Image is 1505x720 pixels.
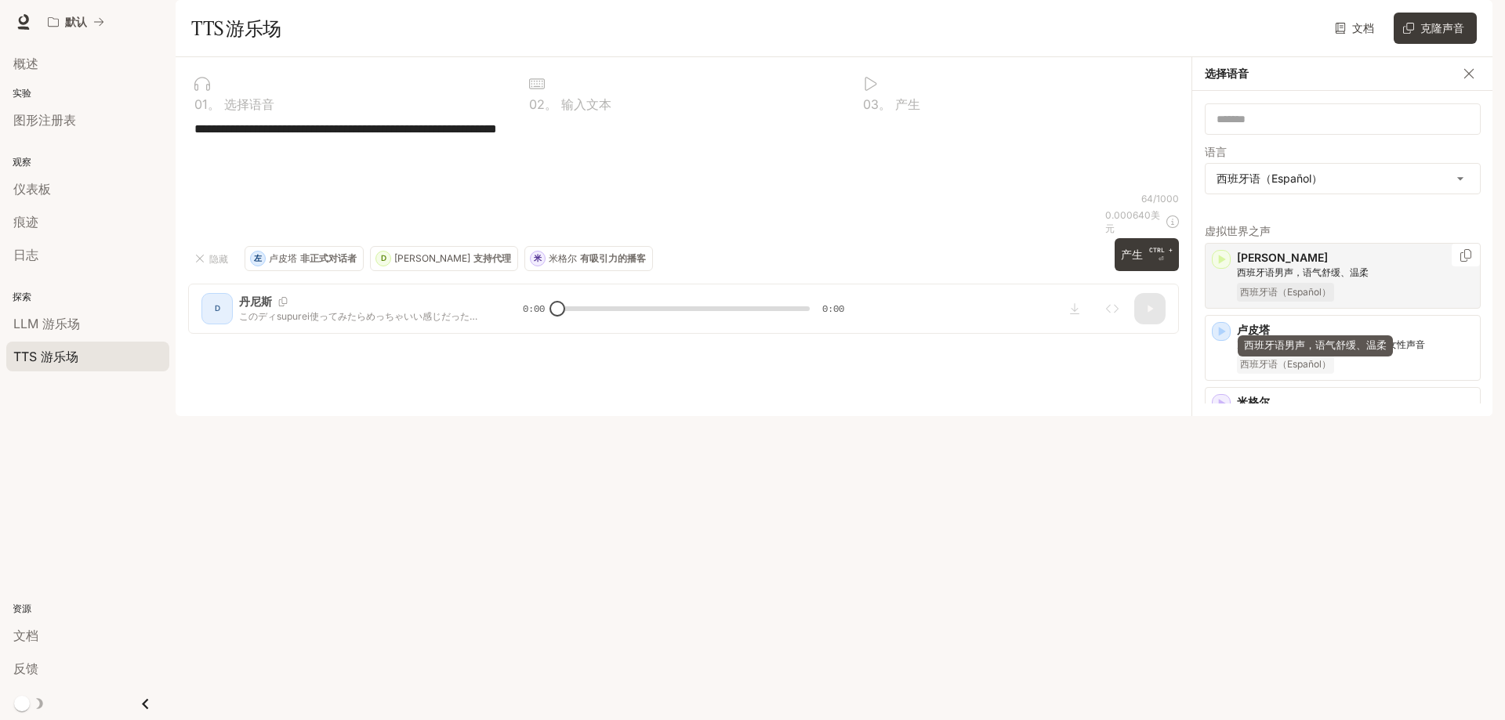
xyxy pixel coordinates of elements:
button: 隐藏 [188,246,238,271]
font: 2 [537,96,545,112]
font: 默认 [65,15,87,28]
font: 0 [863,96,871,112]
font: 米格尔 [1237,395,1270,408]
font: 西班牙语男声，语气舒缓、温柔 [1237,266,1369,278]
font: 0 [194,96,202,112]
button: 复制语音ID [1458,249,1474,262]
font: 有吸引力的播客 [580,252,646,264]
font: 西班牙语（Español） [1240,358,1331,370]
font: 西班牙语男声，语气舒缓、温柔 [1244,339,1387,351]
button: 米米格尔有吸引力的播客 [524,246,653,271]
font: 。 [879,96,891,112]
font: 语言 [1205,145,1227,158]
button: 克隆声音 [1394,13,1477,44]
font: [PERSON_NAME] [1237,251,1328,264]
font: 西班牙语（Español） [1217,172,1322,185]
font: 米格尔 [549,252,577,264]
font: 产生 [895,96,920,112]
font: 米 [534,253,542,262]
a: 文档 [1331,13,1381,44]
font: ⏎ [1159,255,1164,262]
button: 左卢皮塔非正式对话者 [245,246,364,271]
font: 选择语音 [224,96,274,112]
font: 西班牙语（Español） [1240,286,1331,298]
font: 隐藏 [209,253,228,265]
p: 西班牙语男声，语气舒缓、温柔 [1237,266,1474,280]
font: 。 [208,96,220,112]
font: 克隆声音 [1420,21,1464,34]
font: 64/1000 [1141,193,1179,204]
font: 支持代理 [473,252,511,264]
font: 左 [254,253,262,262]
font: 。 [545,96,557,112]
font: 虚拟世界之声 [1205,224,1271,237]
font: 非正式对话者 [300,252,357,264]
font: CTRL + [1149,246,1173,254]
font: 文档 [1352,21,1374,34]
font: 0 [529,96,537,112]
font: [PERSON_NAME] [394,252,470,264]
font: 卢皮塔 [1237,323,1270,336]
font: 卢皮塔 [269,252,297,264]
font: 3 [871,96,879,112]
button: 产生CTRL +⏎ [1115,238,1179,270]
button: D[PERSON_NAME]支持代理 [370,246,518,271]
font: TTS 游乐场 [191,16,281,40]
div: 西班牙语（Español） [1206,164,1480,194]
font: 1 [202,96,208,112]
font: 输入文本 [561,96,611,112]
font: D [381,253,386,262]
font: 产生 [1121,248,1143,261]
button: 所有工作区 [41,6,111,38]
